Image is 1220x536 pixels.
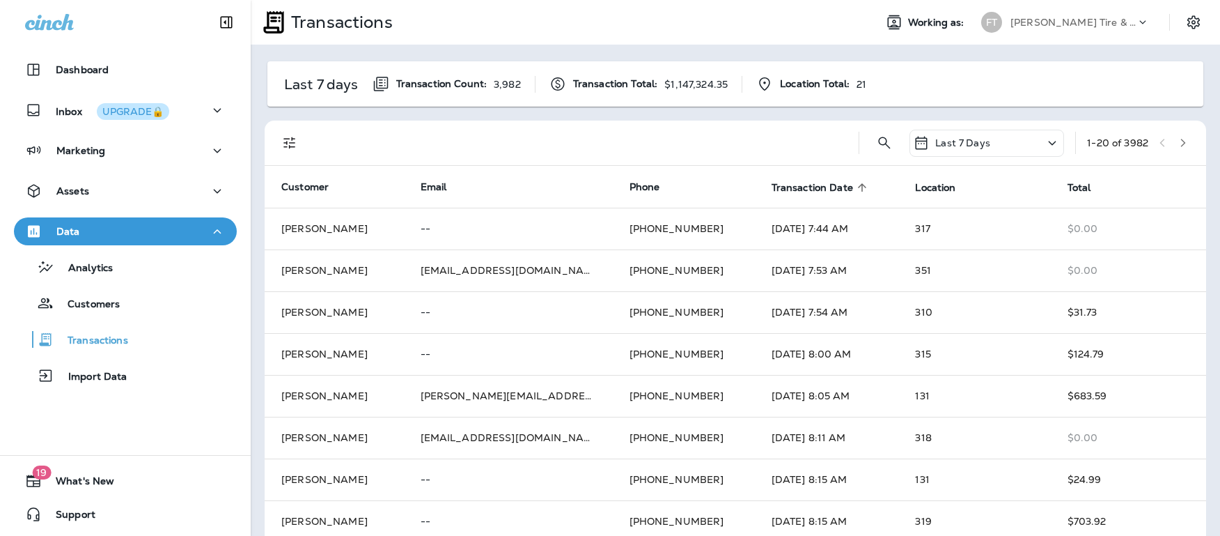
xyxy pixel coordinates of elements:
[915,473,929,486] span: 131
[265,333,404,375] td: [PERSON_NAME]
[281,181,329,193] span: Customer
[1051,375,1206,417] td: $683.59
[613,459,755,500] td: [PHONE_NUMBER]
[14,56,237,84] button: Dashboard
[780,78,850,90] span: Location Total:
[265,208,404,250] td: [PERSON_NAME]
[421,474,596,485] p: --
[613,333,755,375] td: [PHONE_NUMBER]
[613,291,755,333] td: [PHONE_NUMBER]
[56,226,80,237] p: Data
[664,79,728,90] p: $1,147,324.35
[14,467,237,495] button: 19What's New
[56,145,105,156] p: Marketing
[32,466,51,480] span: 19
[1067,265,1189,276] p: $0.00
[915,348,930,360] span: 315
[404,250,613,291] td: [EMAIL_ADDRESS][DOMAIN_NAME]
[915,264,930,277] span: 351
[1067,432,1189,443] p: $0.00
[396,78,487,90] span: Transaction Count:
[755,375,899,417] td: [DATE] 8:05 AM
[265,375,404,417] td: [PERSON_NAME]
[1051,291,1206,333] td: $31.73
[56,64,109,75] p: Dashboard
[265,250,404,291] td: [PERSON_NAME]
[54,371,127,384] p: Import Data
[908,17,967,29] span: Working as:
[755,208,899,250] td: [DATE] 7:44 AM
[56,103,169,118] p: Inbox
[629,181,660,193] span: Phone
[421,349,596,360] p: --
[421,516,596,527] p: --
[14,252,237,282] button: Analytics
[97,103,169,120] button: UPGRADE🔒
[42,509,95,526] span: Support
[613,208,755,250] td: [PHONE_NUMBER]
[404,375,613,417] td: [PERSON_NAME][EMAIL_ADDRESS][DOMAIN_NAME]
[870,129,898,157] button: Search Transactions
[573,78,658,90] span: Transaction Total:
[54,298,120,312] p: Customers
[494,79,521,90] p: 3,982
[915,222,930,235] span: 317
[1067,181,1109,194] span: Total
[276,129,304,157] button: Filters
[915,515,931,528] span: 319
[421,307,596,318] p: --
[421,223,596,234] p: --
[755,250,899,291] td: [DATE] 7:53 AM
[755,417,899,459] td: [DATE] 8:11 AM
[14,217,237,245] button: Data
[1067,182,1091,194] span: Total
[613,375,755,417] td: [PHONE_NUMBER]
[265,417,404,459] td: [PERSON_NAME]
[613,417,755,459] td: [PHONE_NUMBER]
[54,262,113,275] p: Analytics
[1067,223,1189,234] p: $0.00
[1181,10,1206,35] button: Settings
[42,475,114,492] span: What's New
[56,185,89,197] p: Assets
[915,182,955,194] span: Location
[981,12,1002,33] div: FT
[755,459,899,500] td: [DATE] 8:15 AM
[772,182,853,194] span: Transaction Date
[915,181,973,194] span: Location
[14,137,237,164] button: Marketing
[14,289,237,318] button: Customers
[915,390,929,402] span: 131
[14,96,237,124] button: InboxUPGRADE🔒
[857,79,866,90] p: 21
[755,291,899,333] td: [DATE] 7:54 AM
[14,177,237,205] button: Assets
[755,333,899,375] td: [DATE] 8:00 AM
[613,250,755,291] td: [PHONE_NUMBER]
[265,291,404,333] td: [PERSON_NAME]
[1010,17,1136,28] p: [PERSON_NAME] Tire & Auto Service
[14,361,237,390] button: Import Data
[265,459,404,500] td: [PERSON_NAME]
[102,107,164,116] div: UPGRADE🔒
[14,325,237,354] button: Transactions
[915,306,932,319] span: 310
[1087,137,1148,148] div: 1 - 20 of 3982
[1051,459,1206,500] td: $24.99
[54,335,128,348] p: Transactions
[286,12,393,33] p: Transactions
[284,79,359,90] p: Last 7 days
[207,8,246,36] button: Collapse Sidebar
[404,417,613,459] td: [EMAIL_ADDRESS][DOMAIN_NAME]
[421,181,447,193] span: Email
[935,137,990,148] p: Last 7 Days
[14,500,237,528] button: Support
[1051,333,1206,375] td: $124.79
[915,431,931,444] span: 318
[772,181,871,194] span: Transaction Date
